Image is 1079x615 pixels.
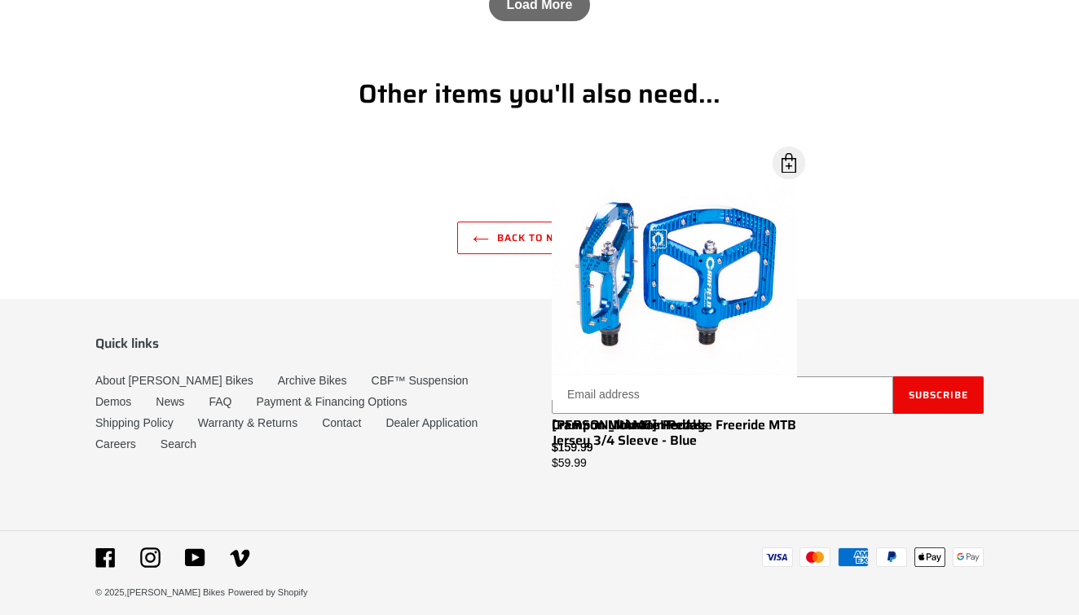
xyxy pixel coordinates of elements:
[156,395,184,408] a: News
[95,374,253,387] a: About [PERSON_NAME] Bikes
[372,374,469,387] a: CBF™ Suspension
[209,395,231,408] a: FAQ
[95,587,225,597] small: © 2025,
[161,437,196,450] a: Search
[256,395,407,408] a: Payment & Financing Options
[95,336,527,351] p: Quick links
[893,376,984,414] button: Subscribe
[127,587,225,597] a: [PERSON_NAME] Bikes
[322,416,361,429] a: Contact
[457,222,621,254] a: Back to NEW BIKES
[95,78,984,109] h1: Other items you'll also need...
[385,416,478,429] a: Dealer Application
[228,587,308,597] a: Powered by Shopify
[198,416,297,429] a: Warranty & Returns
[552,155,797,456] a: Crampon Ultimate Pedals $159.99 Open Dialog Crampon Ultimate Pedals
[95,395,131,408] a: Demos
[95,416,174,429] a: Shipping Policy
[95,437,136,450] a: Careers
[278,374,347,387] a: Archive Bikes
[909,387,968,402] span: Subscribe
